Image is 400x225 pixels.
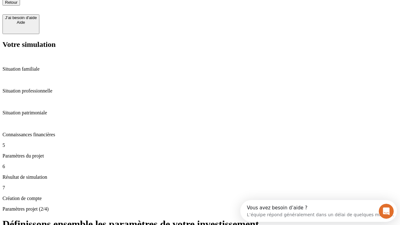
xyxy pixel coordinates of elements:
[2,164,397,169] p: 6
[2,132,397,137] p: Connaissances financières
[2,14,39,34] button: J’ai besoin d'aideAide
[2,110,397,116] p: Situation patrimoniale
[2,40,397,49] h2: Votre simulation
[2,196,397,201] p: Création de compte
[2,142,397,148] p: 5
[2,2,172,20] div: Ouvrir le Messenger Intercom
[5,15,37,20] div: J’ai besoin d'aide
[2,88,397,94] p: Situation professionnelle
[2,153,397,159] p: Paramètres du projet
[5,20,37,25] div: Aide
[2,174,397,180] p: Résultat de simulation
[7,5,154,10] div: Vous avez besoin d’aide ?
[2,66,397,72] p: Situation familiale
[240,200,397,222] iframe: Intercom live chat discovery launcher
[2,185,397,191] p: 7
[7,10,154,17] div: L’équipe répond généralement dans un délai de quelques minutes.
[379,204,394,219] iframe: Intercom live chat
[2,206,397,212] p: Paramètres projet (2/4)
